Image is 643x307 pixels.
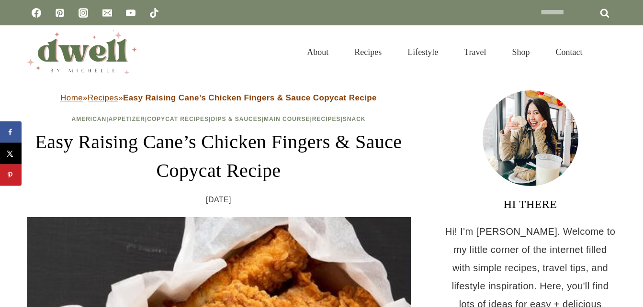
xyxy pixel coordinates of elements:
[343,116,366,122] a: Snack
[264,116,310,122] a: Main Course
[145,3,164,22] a: TikTok
[444,196,617,213] h3: HI THERE
[60,93,377,102] span: » »
[147,116,209,122] a: Copycat Recipes
[499,35,542,69] a: Shop
[71,116,106,122] a: American
[27,128,411,185] h1: Easy Raising Cane’s Chicken Fingers & Sauce Copycat Recipe
[60,93,83,102] a: Home
[74,3,93,22] a: Instagram
[98,3,117,22] a: Email
[206,193,231,207] time: [DATE]
[88,93,118,102] a: Recipes
[543,35,596,69] a: Contact
[600,44,617,60] button: View Search Form
[451,35,499,69] a: Travel
[27,30,137,74] img: DWELL by michelle
[395,35,451,69] a: Lifestyle
[71,116,365,122] span: | | | | | |
[27,3,46,22] a: Facebook
[294,35,595,69] nav: Primary Navigation
[121,3,140,22] a: YouTube
[50,3,69,22] a: Pinterest
[211,116,261,122] a: Dips & Sauces
[312,116,341,122] a: Recipes
[123,93,377,102] strong: Easy Raising Cane’s Chicken Fingers & Sauce Copycat Recipe
[109,116,145,122] a: Appetizer
[341,35,395,69] a: Recipes
[294,35,341,69] a: About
